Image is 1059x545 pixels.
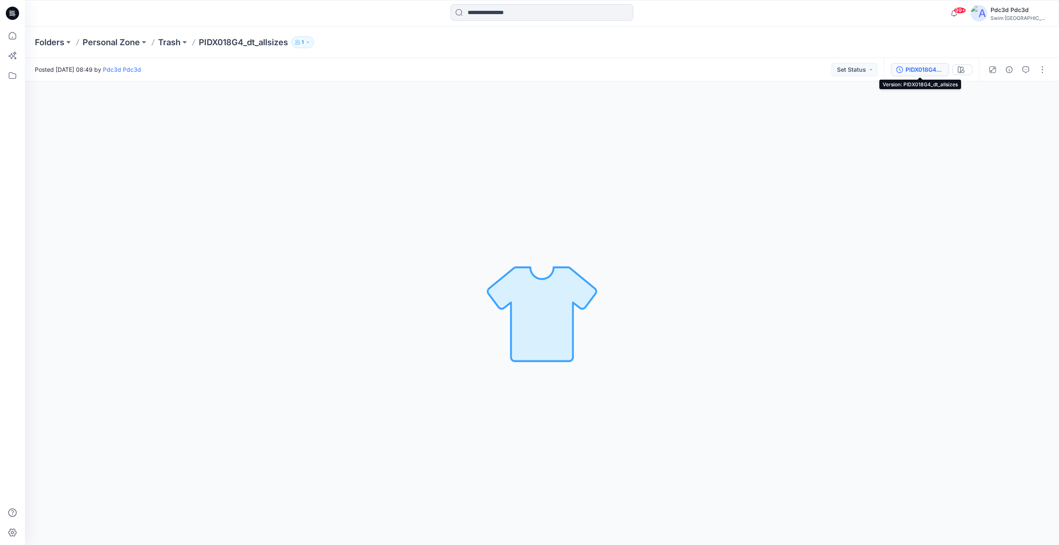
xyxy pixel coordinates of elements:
[35,36,64,48] a: Folders
[484,255,600,371] img: No Outline
[991,15,1049,21] div: Swim [GEOGRAPHIC_DATA]
[291,36,314,48] button: 1
[35,65,141,74] span: Posted [DATE] 08:49 by
[158,36,181,48] a: Trash
[103,66,141,73] a: Pdc3d Pdc3d
[991,5,1049,15] div: Pdc3d Pdc3d
[199,36,288,48] p: PIDX018G4_dt_allsizes
[83,36,140,48] a: Personal Zone
[1003,63,1016,76] button: Details
[954,7,966,14] span: 99+
[905,65,944,74] div: PIDX018G4_dt_allsizes
[302,38,304,47] p: 1
[891,63,949,76] button: PIDX018G4_dt_allsizes
[971,5,987,22] img: avatar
